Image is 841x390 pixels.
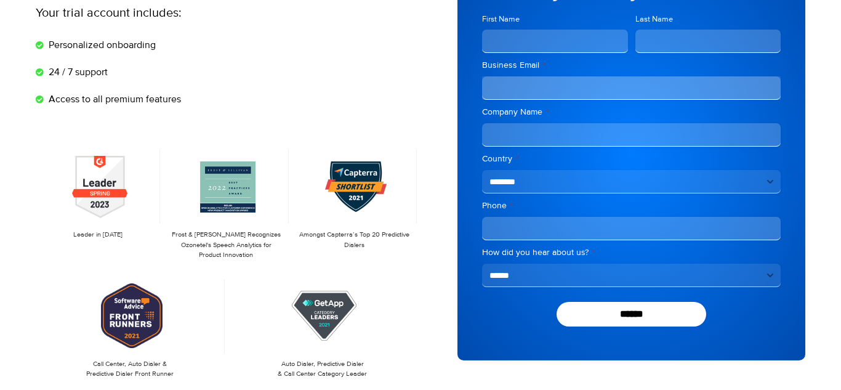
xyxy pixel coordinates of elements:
p: Leader in [DATE] [42,230,154,240]
span: Access to all premium features [46,92,181,107]
label: Phone [482,200,781,212]
p: Call Center, Auto Dialer & Predictive Dialer Front Runner [42,359,219,380]
label: Country [482,153,781,165]
label: Last Name [635,14,781,25]
label: Company Name [482,106,781,118]
label: Business Email [482,59,781,71]
label: How did you hear about us? [482,246,781,259]
p: Auto Dialer, Predictive Dialer & Call Center Category Leader [235,359,411,380]
span: Personalized onboarding [46,38,156,52]
p: Frost & [PERSON_NAME] Recognizes Ozonetel's Speech Analytics for Product Innovation [170,230,282,261]
p: Amongst Capterra’s Top 20 Predictive Dialers [299,230,411,250]
span: 24 / 7 support [46,65,108,79]
label: First Name [482,14,628,25]
p: Your trial account includes: [36,4,328,22]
